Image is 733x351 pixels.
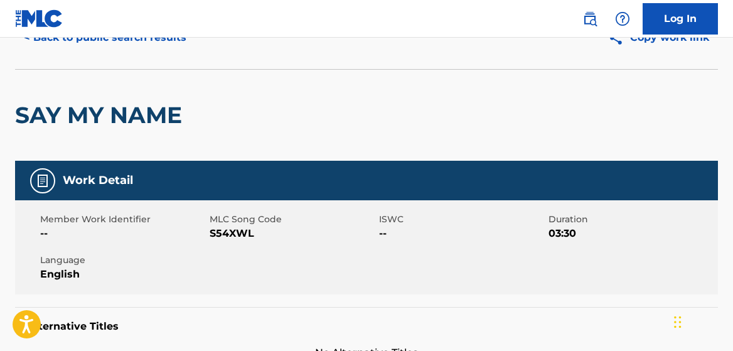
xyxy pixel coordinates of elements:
a: Log In [643,3,718,35]
h5: Work Detail [63,173,133,188]
span: ISWC [379,213,545,226]
span: Duration [548,213,715,226]
span: English [40,267,206,282]
span: Language [40,254,206,267]
img: Work Detail [35,173,50,188]
h2: SAY MY NAME [15,101,188,129]
span: S54XWL [210,226,376,241]
img: Copy work link [608,30,630,46]
span: -- [40,226,206,241]
span: MLC Song Code [210,213,376,226]
div: Drag [674,303,682,341]
img: search [582,11,597,26]
span: -- [379,226,545,241]
button: < Back to public search results [15,22,195,53]
button: Copy work link [599,22,718,53]
h5: Alternative Titles [28,320,705,333]
iframe: Chat Widget [670,291,733,351]
img: MLC Logo [15,9,63,28]
img: help [615,11,630,26]
span: 03:30 [548,226,715,241]
span: Member Work Identifier [40,213,206,226]
div: Help [610,6,635,31]
a: Public Search [577,6,602,31]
